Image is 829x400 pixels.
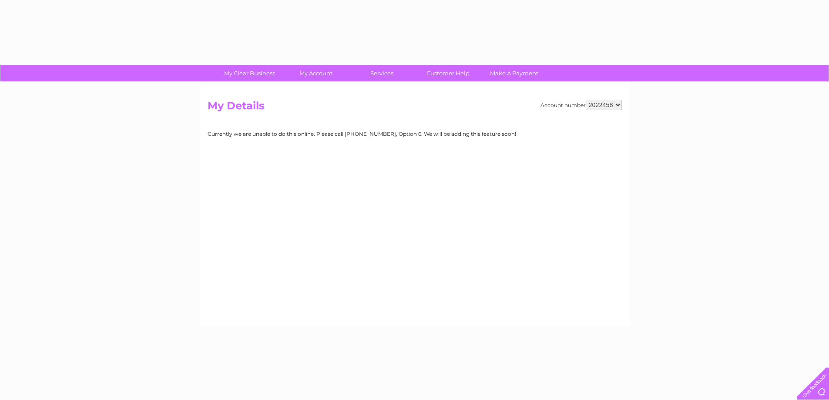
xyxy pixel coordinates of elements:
[208,100,622,116] h2: My Details
[346,65,418,81] a: Services
[214,65,285,81] a: My Clear Business
[478,65,550,81] a: Make A Payment
[540,100,622,110] div: Account number
[280,65,352,81] a: My Account
[412,65,484,81] a: Customer Help
[208,130,516,138] p: Currently we are unable to do this online. Please call [PHONE_NUMBER], Option 6. We will be addin...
